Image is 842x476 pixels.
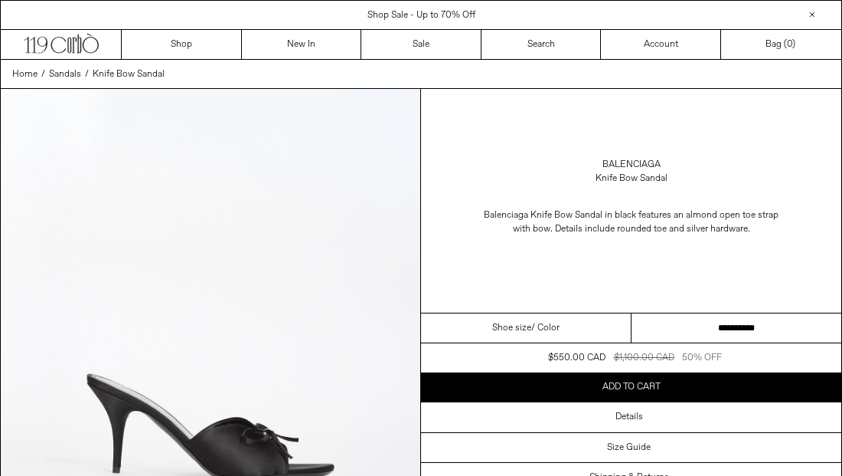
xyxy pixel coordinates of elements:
[601,30,721,59] a: Account
[531,321,560,335] span: / Color
[481,30,602,59] a: Search
[93,68,165,80] span: Knife Bow Sandal
[242,30,362,59] a: New In
[602,381,661,393] span: Add to cart
[721,30,841,59] a: Bag ()
[478,201,785,244] p: Balenciaga Knife Bow Sandal in black features an almond open toe strap with bow. Details include ...
[682,351,722,365] div: 50% OFF
[602,158,661,172] a: Balenciaga
[361,30,481,59] a: Sale
[596,172,667,185] div: Knife Bow Sandal
[41,67,45,81] span: /
[787,38,795,51] span: )
[12,67,38,81] a: Home
[85,67,89,81] span: /
[49,68,81,80] span: Sandals
[367,9,475,21] a: Shop Sale - Up to 70% Off
[421,373,841,402] button: Add to cart
[93,67,165,81] a: Knife Bow Sandal
[122,30,242,59] a: Shop
[615,412,643,422] h3: Details
[787,38,792,51] span: 0
[614,351,674,365] div: $1,100.00 CAD
[12,68,38,80] span: Home
[49,67,81,81] a: Sandals
[607,442,651,453] h3: Size Guide
[492,321,531,335] span: Shoe size
[548,351,605,365] div: $550.00 CAD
